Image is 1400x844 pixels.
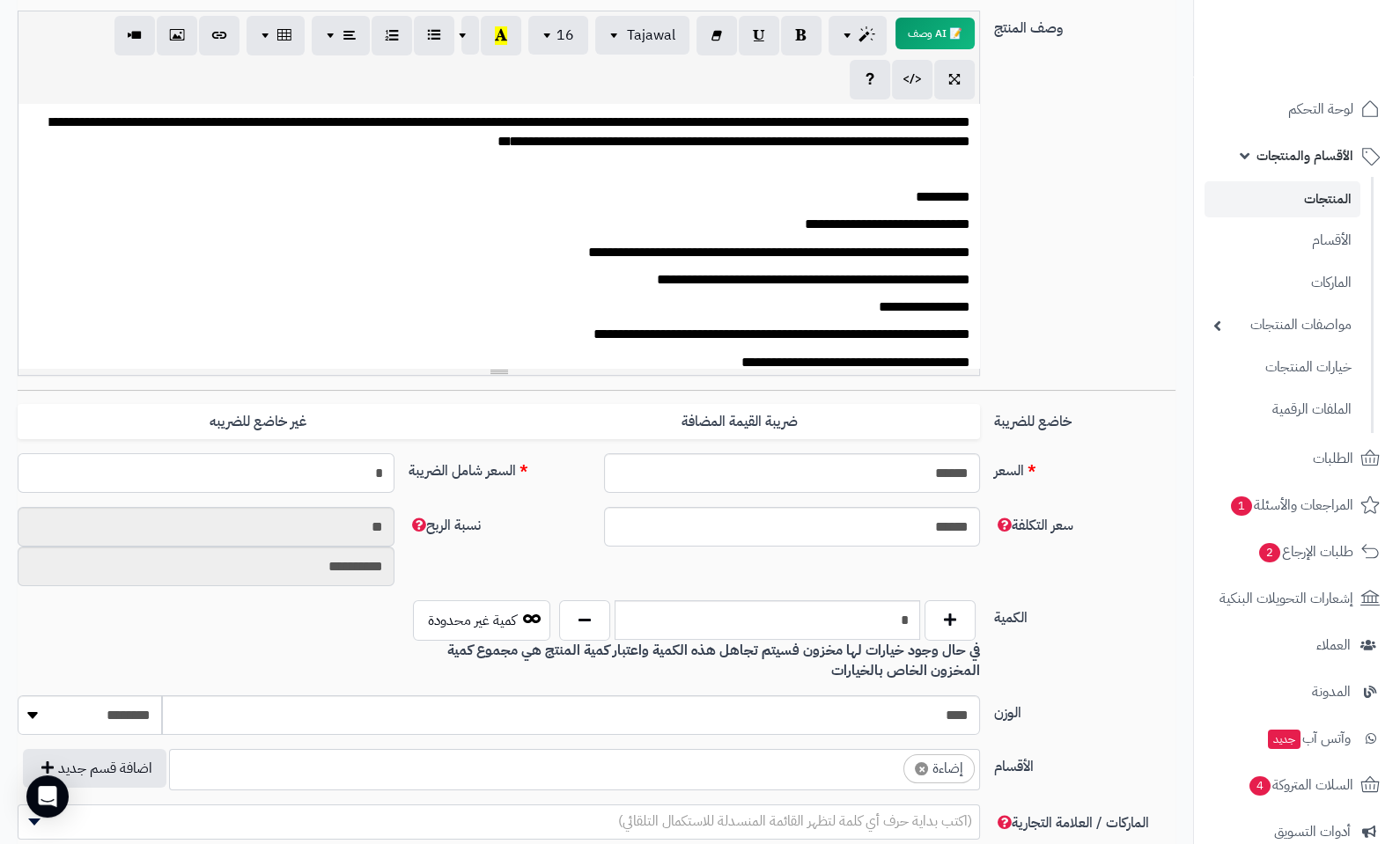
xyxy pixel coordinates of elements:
label: الوزن [987,695,1183,723]
a: خيارات المنتجات [1205,349,1360,386]
span: وآتس آب [1266,726,1351,751]
button: Tajawal [595,16,689,55]
b: في حال وجود خيارات لها مخزون فسيتم تجاهل هذه الكمية واعتبار كمية المنتج هي مجموع كمية المخزون الخ... [447,640,980,681]
span: 16 [556,25,574,46]
a: طلبات الإرجاع2 [1205,531,1389,573]
label: ضريبة القيمة المضافة [499,404,981,440]
span: × [915,762,928,775]
span: المدونة [1312,679,1351,704]
span: إشعارات التحويلات البنكية [1219,586,1353,611]
span: لوحة التحكم [1288,97,1353,121]
span: الطلبات [1313,446,1353,471]
span: أدوات التسويق [1274,819,1351,844]
span: (اكتب بداية حرف أي كلمة لتظهر القائمة المنسدلة للاستكمال التلقائي) [618,811,972,832]
a: السلات المتروكة4 [1205,764,1389,806]
a: مواصفات المنتجات [1205,306,1360,344]
label: خاضع للضريبة [987,404,1183,432]
div: Open Intercom Messenger [26,775,69,818]
span: 1 [1231,496,1252,516]
button: 📝 AI وصف [895,18,975,49]
label: الأقسام [987,749,1183,777]
a: العملاء [1205,624,1389,666]
a: الملفات الرقمية [1205,391,1360,429]
a: المنتجات [1205,181,1360,217]
a: لوحة التحكم [1205,88,1389,130]
button: 16 [528,16,588,55]
span: 4 [1249,776,1271,796]
label: السعر شامل الضريبة [402,453,597,481]
span: نسبة الربح [409,515,481,536]
span: المراجعات والأسئلة [1229,493,1353,517]
a: الطلبات [1205,437,1389,480]
span: سعر التكلفة [994,515,1073,536]
a: المراجعات والأسئلة1 [1205,484,1389,526]
a: وآتس آبجديد [1205,717,1389,760]
span: العملاء [1316,633,1351,657]
label: الكمية [987,600,1183,628]
span: جديد [1268,730,1301,749]
span: 2 [1259,543,1280,562]
a: الأقسام [1205,222,1360,260]
span: الماركات / العلامة التجارية [994,812,1149,833]
label: غير خاضع للضريبه [18,404,499,440]
img: logo-2.png [1280,47,1383,84]
a: المدونة [1205,671,1389,713]
span: الأقسام والمنتجات [1256,143,1353,168]
a: الماركات [1205,264,1360,302]
span: طلبات الإرجاع [1257,539,1353,564]
span: Tajawal [627,25,675,46]
span: السلات المتروكة [1248,773,1353,797]
label: السعر [987,453,1183,481]
label: وصف المنتج [987,11,1183,39]
a: إشعارات التحويلات البنكية [1205,577,1389,620]
button: اضافة قسم جديد [23,749,166,788]
li: إضاءة [903,754,975,783]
